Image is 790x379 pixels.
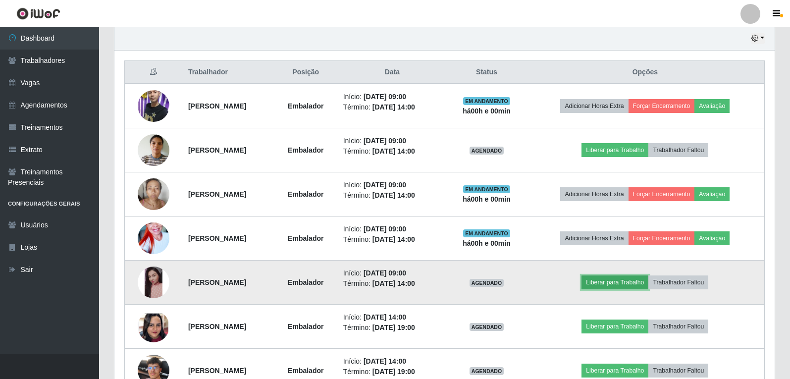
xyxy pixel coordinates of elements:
[560,99,628,113] button: Adicionar Horas Extra
[138,78,169,134] img: 1682698554415.jpeg
[364,181,406,189] time: [DATE] 09:00
[372,103,415,111] time: [DATE] 14:00
[343,224,442,234] li: Início:
[364,93,406,101] time: [DATE] 09:00
[343,367,442,377] li: Término:
[648,275,708,289] button: Trabalhador Faltou
[581,275,648,289] button: Liberar para Trabalho
[182,61,274,84] th: Trabalhador
[581,143,648,157] button: Liberar para Trabalho
[463,239,511,247] strong: há 00 h e 00 min
[337,61,448,84] th: Data
[343,268,442,278] li: Início:
[343,92,442,102] li: Início:
[372,191,415,199] time: [DATE] 14:00
[288,234,323,242] strong: Embalador
[288,190,323,198] strong: Embalador
[581,364,648,378] button: Liberar para Trabalho
[364,313,406,321] time: [DATE] 14:00
[343,146,442,157] li: Término:
[138,122,169,178] img: 1729187872141.jpeg
[188,323,246,330] strong: [PERSON_NAME]
[648,364,708,378] button: Trabalhador Faltou
[364,269,406,277] time: [DATE] 09:00
[463,229,510,237] span: EM ANDAMENTO
[188,278,246,286] strong: [PERSON_NAME]
[372,324,415,331] time: [DATE] 19:00
[138,267,169,298] img: 1745724590431.jpeg
[629,99,695,113] button: Forçar Encerramento
[470,147,504,155] span: AGENDADO
[364,225,406,233] time: [DATE] 09:00
[188,146,246,154] strong: [PERSON_NAME]
[372,279,415,287] time: [DATE] 14:00
[343,102,442,112] li: Término:
[470,367,504,375] span: AGENDADO
[138,173,169,215] img: 1734628597718.jpeg
[288,102,323,110] strong: Embalador
[288,323,323,330] strong: Embalador
[364,357,406,365] time: [DATE] 14:00
[188,190,246,198] strong: [PERSON_NAME]
[343,312,442,323] li: Início:
[288,146,323,154] strong: Embalador
[463,195,511,203] strong: há 00 h e 00 min
[364,137,406,145] time: [DATE] 09:00
[343,323,442,333] li: Término:
[343,136,442,146] li: Início:
[447,61,526,84] th: Status
[694,99,730,113] button: Avaliação
[581,320,648,333] button: Liberar para Trabalho
[694,231,730,245] button: Avaliação
[138,292,169,361] img: 1721310780980.jpeg
[372,147,415,155] time: [DATE] 14:00
[372,235,415,243] time: [DATE] 14:00
[694,187,730,201] button: Avaliação
[629,231,695,245] button: Forçar Encerramento
[629,187,695,201] button: Forçar Encerramento
[648,320,708,333] button: Trabalhador Faltou
[343,278,442,289] li: Término:
[188,234,246,242] strong: [PERSON_NAME]
[188,367,246,375] strong: [PERSON_NAME]
[288,367,323,375] strong: Embalador
[463,97,510,105] span: EM ANDAMENTO
[648,143,708,157] button: Trabalhador Faltou
[188,102,246,110] strong: [PERSON_NAME]
[463,107,511,115] strong: há 00 h e 00 min
[288,278,323,286] strong: Embalador
[343,190,442,201] li: Término:
[343,234,442,245] li: Término:
[526,61,765,84] th: Opções
[470,279,504,287] span: AGENDADO
[343,356,442,367] li: Início:
[138,210,169,267] img: 1754489806174.jpeg
[470,323,504,331] span: AGENDADO
[274,61,337,84] th: Posição
[560,187,628,201] button: Adicionar Horas Extra
[463,185,510,193] span: EM ANDAMENTO
[343,180,442,190] li: Início:
[16,7,60,20] img: CoreUI Logo
[560,231,628,245] button: Adicionar Horas Extra
[372,368,415,376] time: [DATE] 19:00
